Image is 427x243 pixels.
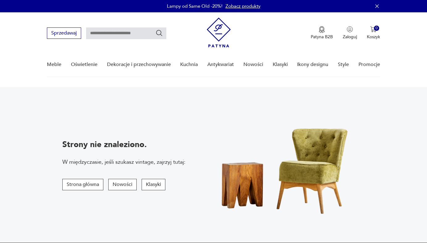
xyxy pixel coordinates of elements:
[367,26,380,40] button: 0Koszyk
[338,53,349,76] a: Style
[243,53,263,76] a: Nowości
[311,34,333,40] p: Patyna B2B
[155,29,163,37] button: Szukaj
[343,34,357,40] p: Zaloguj
[47,53,61,76] a: Meble
[207,53,234,76] a: Antykwariat
[62,179,103,190] button: Strona główna
[108,179,137,190] button: Nowości
[347,26,353,32] img: Ikonka użytkownika
[207,18,231,47] img: Patyna - sklep z meblami i dekoracjami vintage
[374,26,379,31] div: 0
[107,53,171,76] a: Dekoracje i przechowywanie
[311,26,333,40] a: Ikona medaluPatyna B2B
[343,26,357,40] button: Zaloguj
[47,27,81,39] button: Sprzedawaj
[62,139,185,150] p: Strony nie znaleziono.
[311,26,333,40] button: Patyna B2B
[167,3,222,9] p: Lampy od Same Old -20%!
[203,107,370,223] img: Fotel
[319,26,325,33] img: Ikona medalu
[180,53,198,76] a: Kuchnia
[367,34,380,40] p: Koszyk
[226,3,260,9] a: Zobacz produkty
[370,26,376,32] img: Ikona koszyka
[359,53,380,76] a: Promocje
[297,53,328,76] a: Ikony designu
[273,53,288,76] a: Klasyki
[62,158,185,166] p: W międzyczasie, jeśli szukasz vintage, zajrzyj tutaj:
[47,31,81,36] a: Sprzedawaj
[71,53,97,76] a: Oświetlenie
[142,179,165,190] button: Klasyki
